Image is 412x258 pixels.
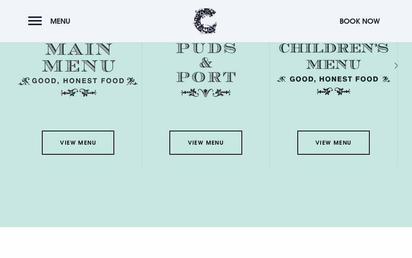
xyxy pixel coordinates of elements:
[42,131,114,155] a: View Menu
[153,30,259,98] img: Menu puds and port
[336,12,384,30] button: Book Now
[274,30,393,97] img: Childrens Menu 1
[28,12,74,30] button: Menu
[169,131,242,155] a: View Menu
[50,16,70,26] span: Menu
[19,30,138,97] img: Menu main menu
[297,131,370,155] a: View Menu
[384,59,391,71] div: Next slide
[193,8,217,34] img: Clandeboye Lodge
